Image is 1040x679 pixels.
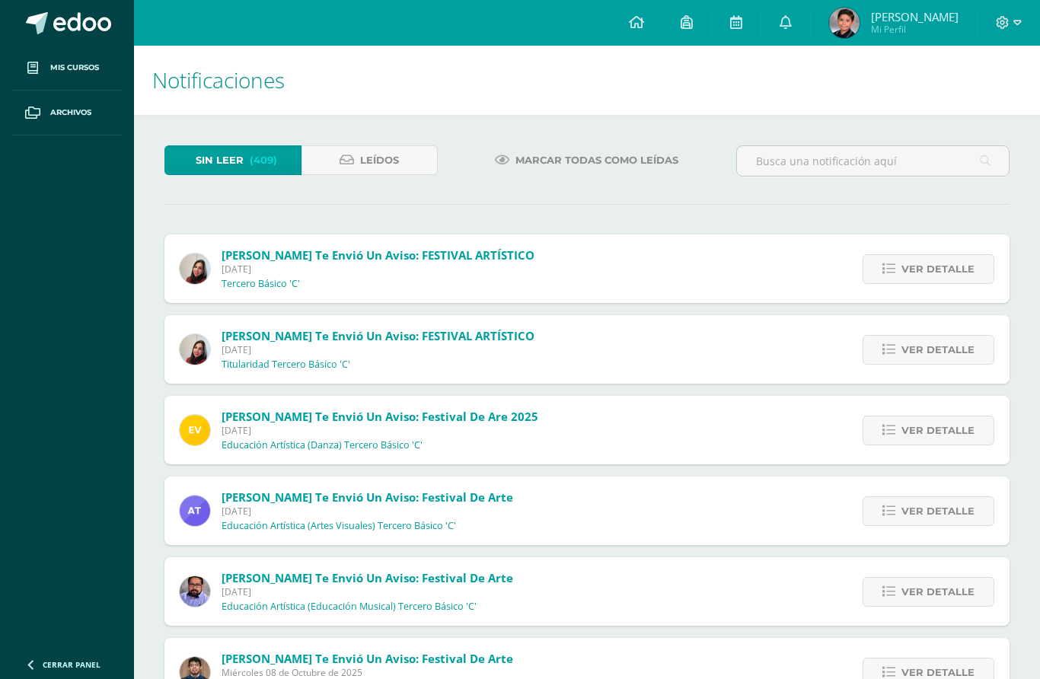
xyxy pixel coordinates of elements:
[222,263,534,276] span: [DATE]
[222,520,456,532] p: Educación Artística (Artes Visuales) Tercero Básico 'C'
[222,489,513,505] span: [PERSON_NAME] te envió un aviso: Festival de Arte
[901,336,975,364] span: Ver detalle
[829,8,860,38] img: 065004b2ddcd19ac3d703abcbadfc131.png
[871,9,959,24] span: [PERSON_NAME]
[901,255,975,283] span: Ver detalle
[180,334,210,365] img: 82fee4d3dc6a1592674ec48585172ce7.png
[12,91,122,135] a: Archivos
[901,416,975,445] span: Ver detalle
[222,328,534,343] span: [PERSON_NAME] te envió un aviso: FESTIVAL ARTÍSTICO
[43,659,100,670] span: Cerrar panel
[222,666,513,679] span: Miércoles 08 de Octubre de 2025
[871,23,959,36] span: Mi Perfil
[222,439,423,451] p: Educación Artística (Danza) Tercero Básico 'C'
[222,570,513,585] span: [PERSON_NAME] te envió un aviso: Festival de Arte
[164,145,301,175] a: Sin leer(409)
[250,146,277,174] span: (409)
[196,146,244,174] span: Sin leer
[180,253,210,284] img: 82fee4d3dc6a1592674ec48585172ce7.png
[222,424,538,437] span: [DATE]
[222,651,513,666] span: [PERSON_NAME] te envió un aviso: Festival de Arte
[180,496,210,526] img: e0d417c472ee790ef5578283e3430836.png
[222,359,350,371] p: Titularidad Tercero Básico 'C'
[737,146,1009,176] input: Busca una notificación aquí
[301,145,439,175] a: Leídos
[515,146,678,174] span: Marcar todas como leídas
[12,46,122,91] a: Mis cursos
[901,578,975,606] span: Ver detalle
[476,145,697,175] a: Marcar todas como leídas
[222,505,513,518] span: [DATE]
[222,247,534,263] span: [PERSON_NAME] te envió un aviso: FESTIVAL ARTÍSTICO
[50,107,91,119] span: Archivos
[222,343,534,356] span: [DATE]
[222,601,477,613] p: Educación Artística (Educación Musical) Tercero Básico 'C'
[360,146,399,174] span: Leídos
[50,62,99,74] span: Mis cursos
[152,65,285,94] span: Notificaciones
[901,497,975,525] span: Ver detalle
[222,278,300,290] p: Tercero Básico 'C'
[222,585,513,598] span: [DATE]
[222,409,538,424] span: [PERSON_NAME] te envió un aviso: Festival de are 2025
[180,415,210,445] img: 383db5ddd486cfc25017fad405f5d727.png
[180,576,210,607] img: fe2f5d220dae08f5bb59c8e1ae6aeac3.png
